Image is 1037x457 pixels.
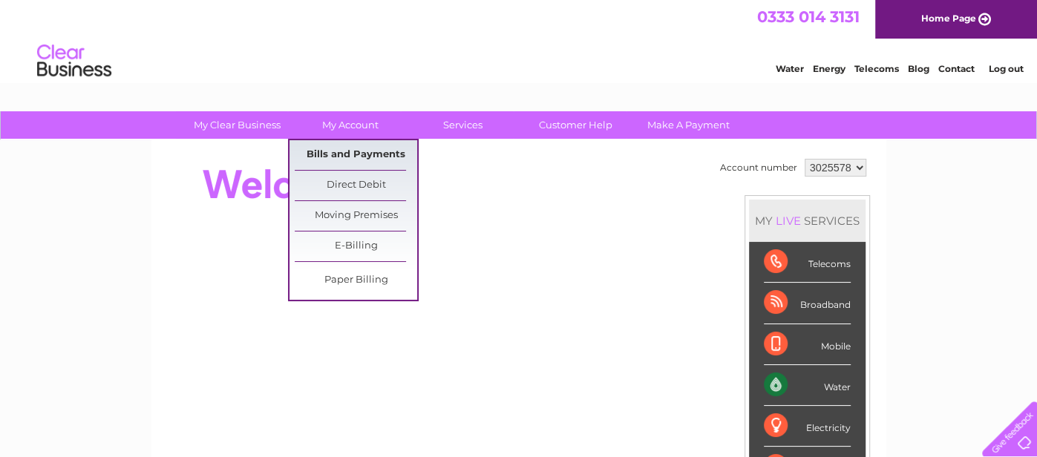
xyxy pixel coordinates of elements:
[764,406,851,447] div: Electricity
[764,324,851,365] div: Mobile
[36,39,112,84] img: logo.png
[764,365,851,406] div: Water
[295,266,417,295] a: Paper Billing
[514,111,637,139] a: Customer Help
[627,111,750,139] a: Make A Payment
[764,283,851,323] div: Broadband
[776,63,804,74] a: Water
[295,140,417,170] a: Bills and Payments
[908,63,929,74] a: Blog
[716,155,801,180] td: Account number
[854,63,899,74] a: Telecoms
[402,111,524,139] a: Services
[757,7,860,26] a: 0333 014 3131
[813,63,845,74] a: Energy
[289,111,411,139] a: My Account
[176,111,298,139] a: My Clear Business
[773,214,804,228] div: LIVE
[988,63,1023,74] a: Log out
[295,231,417,261] a: E-Billing
[938,63,975,74] a: Contact
[295,201,417,231] a: Moving Premises
[764,242,851,283] div: Telecoms
[169,8,870,72] div: Clear Business is a trading name of Verastar Limited (registered in [GEOGRAPHIC_DATA] No. 3667643...
[749,200,866,242] div: MY SERVICES
[295,171,417,200] a: Direct Debit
